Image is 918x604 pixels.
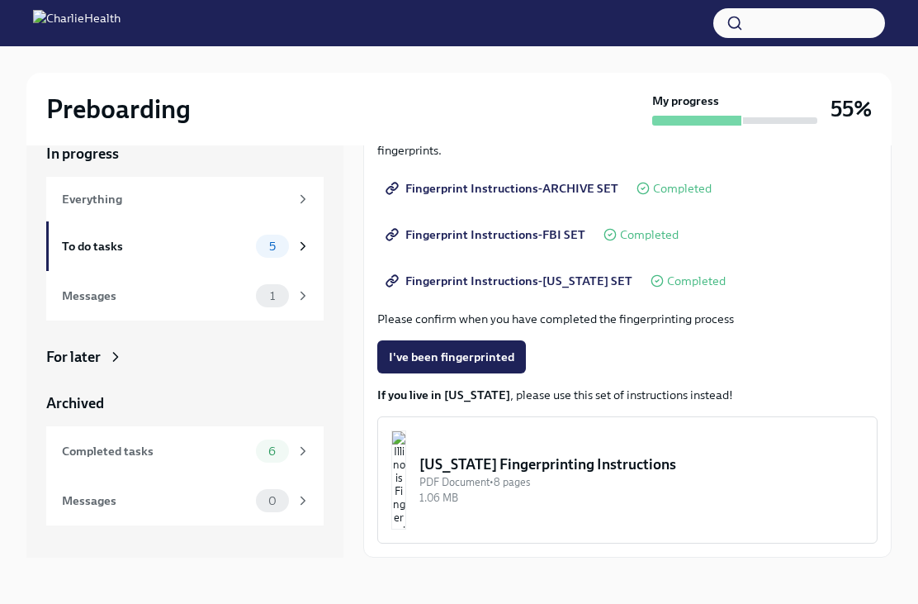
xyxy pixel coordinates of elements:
div: [US_STATE] Fingerprinting Instructions [419,454,864,474]
h2: Preboarding [46,93,191,126]
span: Fingerprint Instructions-FBI SET [389,226,585,243]
span: Fingerprint Instructions-ARCHIVE SET [389,180,618,197]
a: Everything [46,177,324,221]
span: 5 [259,240,286,253]
div: 1.06 MB [419,490,864,506]
strong: My progress [652,93,719,109]
span: 0 [258,495,286,507]
h3: 55% [830,94,872,124]
p: Please confirm when you have completed the fingerprinting process [377,311,878,327]
a: Fingerprint Instructions-[US_STATE] SET [377,264,644,297]
a: Completed tasks6 [46,426,324,476]
a: Messages0 [46,476,324,526]
div: Messages [62,492,249,510]
div: Messages [62,287,249,305]
strong: If you live in [US_STATE] [377,388,510,402]
a: Messages1 [46,271,324,321]
a: Archived [46,393,324,413]
span: Completed [667,275,726,288]
span: Completed [653,183,712,195]
span: Completed [620,229,679,241]
span: 1 [260,290,285,302]
a: Fingerprint Instructions-FBI SET [377,218,597,251]
a: For later [46,347,324,367]
span: Fingerprint Instructions-[US_STATE] SET [389,273,632,289]
div: PDF Document • 8 pages [419,474,864,490]
button: [US_STATE] Fingerprinting InstructionsPDF Document•8 pages1.06 MB [377,416,878,544]
span: I've been fingerprinted [389,349,514,365]
a: In progress [46,144,324,164]
div: Completed tasks [62,442,249,460]
div: Everything [62,190,289,208]
div: To do tasks [62,237,249,255]
a: Fingerprint Instructions-ARCHIVE SET [377,172,630,205]
a: To do tasks5 [46,221,324,271]
img: CharlieHealth [33,10,121,36]
div: For later [46,347,101,367]
p: , please use this set of instructions instead! [377,387,878,403]
button: I've been fingerprinted [377,340,526,373]
span: 6 [258,445,286,458]
img: Illinois Fingerprinting Instructions [391,430,406,530]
